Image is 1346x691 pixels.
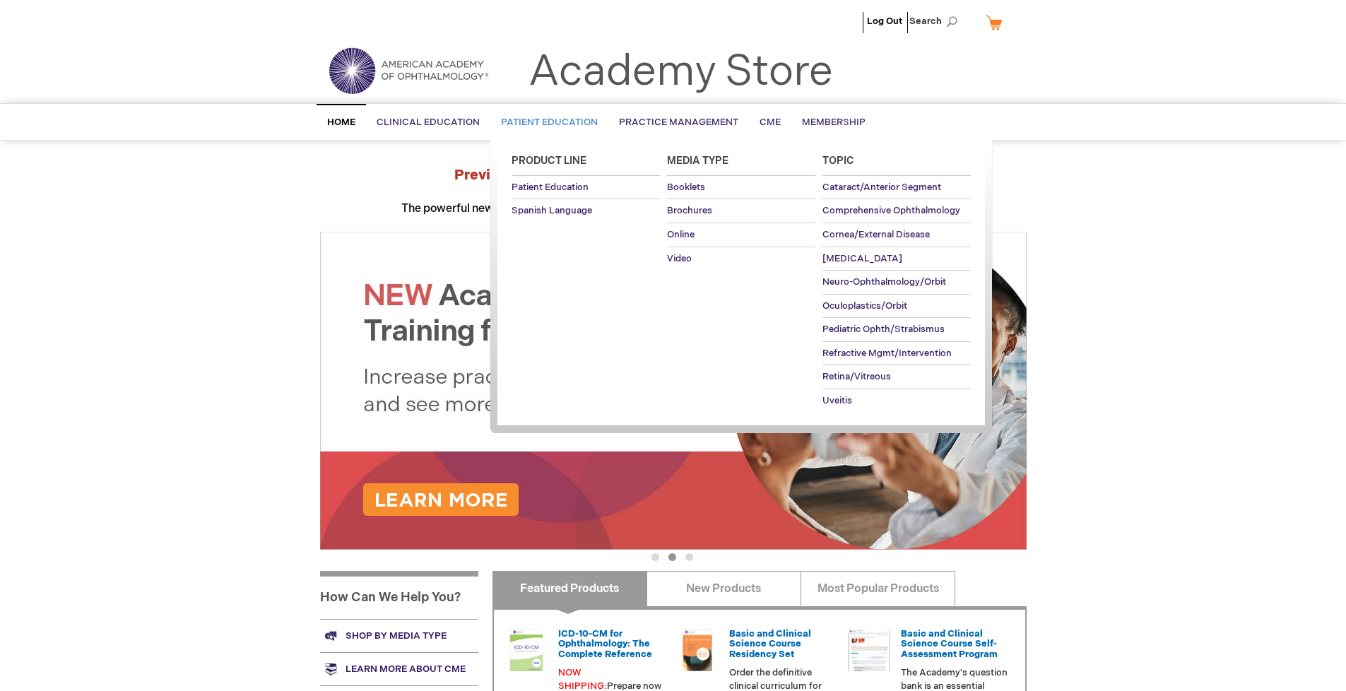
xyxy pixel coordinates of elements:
span: Media Type [667,155,728,167]
a: Academy Store [529,47,833,98]
span: Refractive Mgmt/Intervention [822,348,952,359]
img: bcscself_20.jpg [848,629,890,671]
button: 3 of 3 [685,553,693,561]
span: Pediatric Ophth/Strabismus [822,324,945,335]
a: Basic and Clinical Science Course Residency Set [729,628,811,660]
a: Basic and Clinical Science Course Self-Assessment Program [901,628,998,660]
span: Brochures [667,205,712,216]
h1: How Can We Help You? [320,571,478,619]
span: Spanish Language [512,205,592,216]
a: Shop by media type [320,619,478,652]
a: Learn more about CME [320,652,478,685]
a: Featured Products [492,571,647,606]
img: 02850963u_47.png [676,629,719,671]
img: 0120008u_42.png [505,629,548,671]
span: Patient Education [501,117,598,128]
span: CME [760,117,781,128]
span: Cornea/External Disease [822,229,930,240]
span: Comprehensive Ophthalmology [822,205,960,216]
span: [MEDICAL_DATA] [822,253,902,264]
span: Practice Management [619,117,738,128]
span: Clinical Education [377,117,480,128]
span: Patient Education [512,182,589,193]
span: Uveitis [822,395,852,406]
button: 2 of 3 [668,553,676,561]
span: Cataract/Anterior Segment [822,182,941,193]
span: Neuro-Ophthalmology/Orbit [822,276,946,288]
strong: Preview the at AAO 2025 [454,167,892,184]
a: New Products [647,571,801,606]
span: Booklets [667,182,705,193]
span: Online [667,229,695,240]
span: Home [327,117,355,128]
span: Video [667,253,692,264]
span: Retina/Vitreous [822,371,891,382]
span: Oculoplastics/Orbit [822,300,907,312]
span: Search [909,7,963,35]
a: Log Out [867,16,902,27]
button: 1 of 3 [651,553,659,561]
span: Product Line [512,155,586,167]
a: ICD-10-CM for Ophthalmology: The Complete Reference [558,628,652,660]
span: Membership [802,117,866,128]
a: Most Popular Products [801,571,955,606]
span: Topic [822,155,854,167]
